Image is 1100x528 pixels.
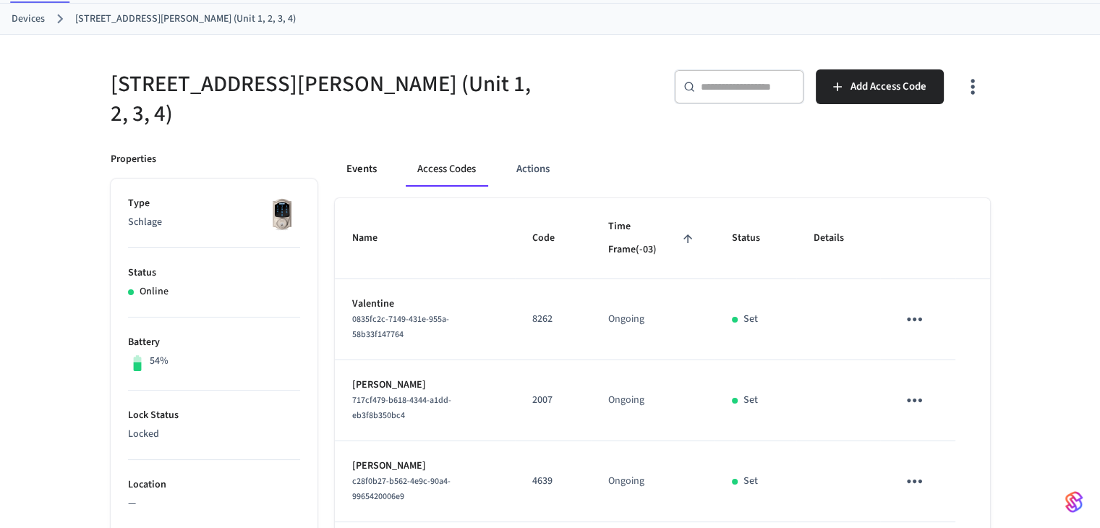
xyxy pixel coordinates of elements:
p: Set [743,474,758,489]
div: ant example [335,152,990,187]
span: Details [814,227,863,250]
td: Ongoing [591,360,715,441]
p: Properties [111,152,156,167]
td: Ongoing [591,441,715,522]
p: Set [743,393,758,408]
td: Ongoing [591,279,715,360]
button: Add Access Code [816,69,944,104]
span: 717cf479-b618-4344-a1dd-eb3f8b350bc4 [352,394,451,422]
span: c28f0b27-b562-4e9c-90a4-9965420006e9 [352,475,451,503]
p: Locked [128,427,300,442]
span: 0835fc2c-7149-431e-955a-58b33f147764 [352,313,449,341]
span: Add Access Code [850,77,926,96]
button: Events [335,152,388,187]
p: Valentine [352,297,498,312]
span: Status [732,227,779,250]
a: [STREET_ADDRESS][PERSON_NAME] (Unit 1, 2, 3, 4) [75,12,296,27]
p: Online [140,284,169,299]
p: Location [128,477,300,493]
p: Set [743,312,758,327]
img: SeamLogoGradient.69752ec5.svg [1065,490,1083,514]
p: Lock Status [128,408,300,423]
span: Time Frame(-03) [608,216,698,261]
p: 8262 [532,312,574,327]
p: — [128,496,300,511]
h5: [STREET_ADDRESS][PERSON_NAME] (Unit 1, 2, 3, 4) [111,69,542,129]
img: Schlage Sense Smart Deadbolt with Camelot Trim, Front [264,196,300,232]
button: Actions [505,152,561,187]
a: Devices [12,12,45,27]
p: 4639 [532,474,574,489]
span: Name [352,227,396,250]
p: 54% [150,354,169,369]
p: Type [128,196,300,211]
p: Battery [128,335,300,350]
p: 2007 [532,393,574,408]
button: Access Codes [406,152,487,187]
p: [PERSON_NAME] [352,378,498,393]
p: [PERSON_NAME] [352,459,498,474]
p: Schlage [128,215,300,230]
p: Status [128,265,300,281]
span: Code [532,227,574,250]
